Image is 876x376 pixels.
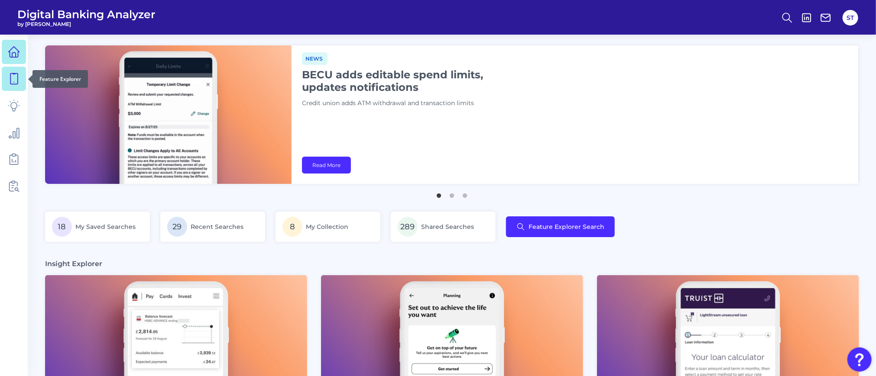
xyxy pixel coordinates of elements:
span: Shared Searches [421,223,474,231]
a: News [302,54,328,62]
button: Feature Explorer Search [506,216,615,237]
span: Feature Explorer Search [529,223,604,230]
button: 2 [448,189,456,198]
a: 289Shared Searches [391,212,496,242]
img: bannerImg [45,45,292,184]
h1: BECU adds editable spend limits, updates notifications [302,68,519,93]
a: Read More [302,157,351,174]
span: 29 [167,217,187,237]
span: Recent Searches [191,223,243,231]
span: 18 [52,217,72,237]
span: Digital Banking Analyzer [17,8,156,21]
button: Open Resource Center [847,347,872,372]
span: 289 [398,217,418,237]
p: Credit union adds ATM withdrawal and transaction limits [302,99,519,108]
div: Feature Explorer [32,70,88,88]
button: ST [843,10,858,26]
h3: Insight Explorer [45,259,102,268]
a: 29Recent Searches [160,212,265,242]
span: My Saved Searches [75,223,136,231]
span: by [PERSON_NAME] [17,21,156,27]
span: My Collection [306,223,348,231]
a: 8My Collection [276,212,380,242]
button: 1 [435,189,443,198]
button: 3 [461,189,469,198]
span: News [302,52,328,65]
a: 18My Saved Searches [45,212,150,242]
span: 8 [282,217,302,237]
